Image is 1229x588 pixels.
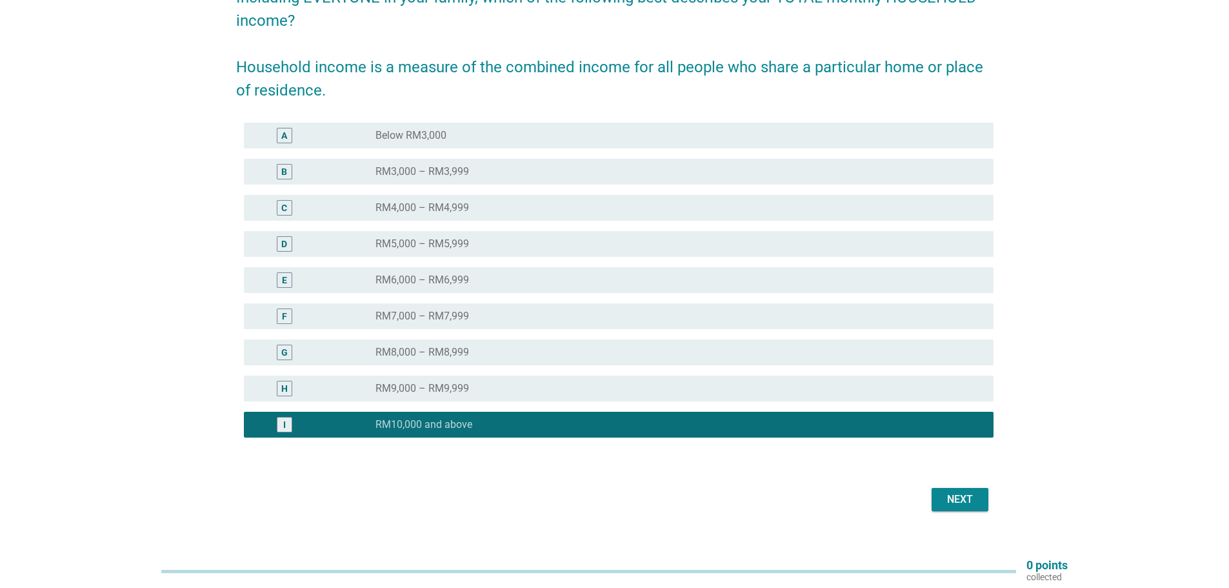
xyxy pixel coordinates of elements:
div: I [283,418,286,432]
p: collected [1026,571,1068,583]
label: RM9,000 – RM9,999 [375,382,469,395]
p: 0 points [1026,560,1068,571]
label: RM7,000 – RM7,999 [375,310,469,323]
label: RM5,000 – RM5,999 [375,238,469,250]
div: H [281,382,288,396]
div: E [282,274,287,287]
div: G [281,346,288,360]
label: RM6,000 – RM6,999 [375,274,469,287]
label: RM8,000 – RM8,999 [375,346,469,359]
div: D [281,238,287,251]
div: Next [942,492,978,507]
label: RM3,000 – RM3,999 [375,165,469,178]
button: Next [932,488,988,511]
label: Below RM3,000 [375,129,446,142]
div: A [281,129,287,143]
div: C [281,201,287,215]
label: RM4,000 – RM4,999 [375,201,469,214]
div: B [281,165,287,179]
label: RM10,000 and above [375,418,472,431]
div: F [282,310,287,323]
